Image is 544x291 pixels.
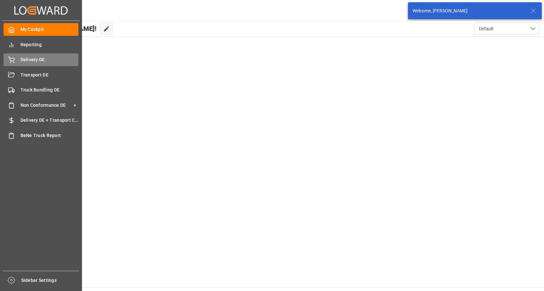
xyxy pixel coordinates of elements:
[4,38,78,51] a: Reporting
[20,117,79,124] span: Delivery DE + Transport Cost
[20,102,72,109] span: Non Conformance DE
[20,26,79,33] span: My Cockpit
[20,132,79,139] span: BeNe Truck Report
[20,72,79,78] span: Transport DE
[474,22,539,35] button: open menu
[4,23,78,36] a: My Cockpit
[20,41,79,48] span: Reporting
[20,56,79,63] span: Delivery DE
[21,277,79,284] span: Sidebar Settings
[4,84,78,96] a: Truck Bundling DE
[4,68,78,81] a: Transport DE
[4,129,78,142] a: BeNe Truck Report
[4,53,78,66] a: Delivery DE
[4,114,78,127] a: Delivery DE + Transport Cost
[20,87,79,93] span: Truck Bundling DE
[479,25,494,32] span: Default
[413,7,524,14] div: Welcome, [PERSON_NAME]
